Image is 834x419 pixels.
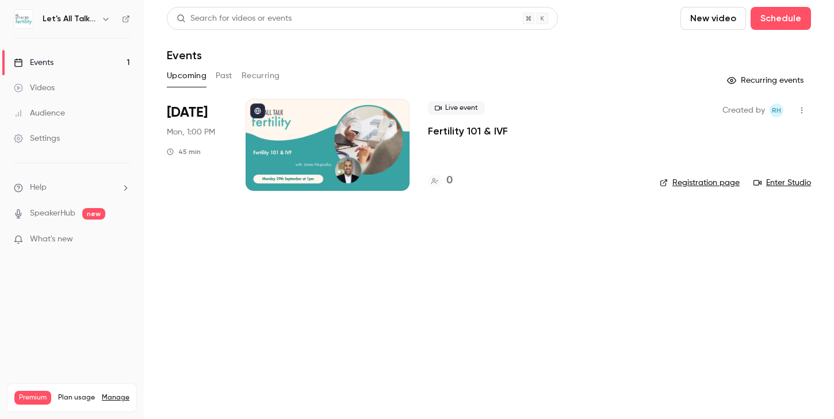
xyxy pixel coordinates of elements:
[167,147,201,156] div: 45 min
[58,393,95,402] span: Plan usage
[167,99,227,191] div: Sep 29 Mon, 1:00 PM (Europe/London)
[428,173,453,189] a: 0
[428,101,485,115] span: Live event
[722,71,811,90] button: Recurring events
[82,208,105,220] span: new
[14,182,130,194] li: help-dropdown-opener
[116,235,130,245] iframe: Noticeable Trigger
[30,233,73,245] span: What's new
[772,103,781,117] span: RH
[177,13,292,25] div: Search for videos or events
[14,107,65,119] div: Audience
[14,82,55,94] div: Videos
[14,10,33,28] img: Let's All Talk Fertility Live
[770,103,783,117] span: Robyn Harris
[14,57,53,68] div: Events
[167,103,208,122] span: [DATE]
[242,67,280,85] button: Recurring
[660,177,740,189] a: Registration page
[167,126,215,138] span: Mon, 1:00 PM
[14,391,51,405] span: Premium
[751,7,811,30] button: Schedule
[102,393,129,402] a: Manage
[14,133,60,144] div: Settings
[43,13,97,25] h6: Let's All Talk Fertility Live
[680,7,746,30] button: New video
[216,67,232,85] button: Past
[428,124,508,138] a: Fertility 101 & IVF
[167,48,202,62] h1: Events
[753,177,811,189] a: Enter Studio
[30,207,75,220] a: SpeakerHub
[722,103,765,117] span: Created by
[167,67,206,85] button: Upcoming
[446,173,453,189] h4: 0
[30,182,47,194] span: Help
